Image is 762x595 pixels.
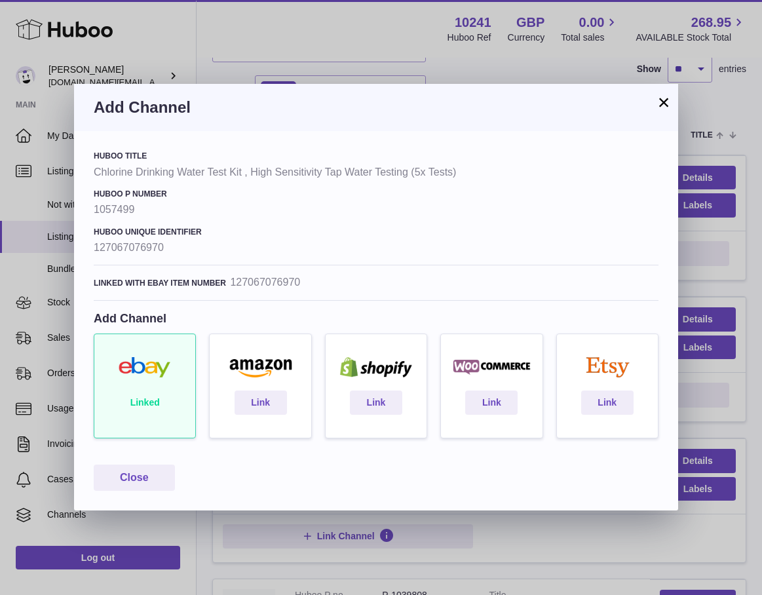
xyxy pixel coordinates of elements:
strong: 127067076970 [94,240,658,255]
a: Link [235,391,287,414]
a: Link [465,391,518,414]
strong: 127067076970 [230,275,300,290]
img: shopify [332,357,420,378]
img: woocommerce [448,357,535,378]
img: amazon [216,357,304,378]
h4: Huboo Title [94,151,658,161]
a: Link [581,391,634,414]
h4: Huboo Unique Identifier [94,227,658,237]
h3: Add Channel [94,97,658,118]
img: etsy [563,357,651,378]
strong: 1057499 [94,202,658,217]
h4: Huboo P number [94,189,658,199]
h4: Linked with ebay item number [94,278,226,288]
h4: Add Channel [94,311,658,326]
a: Link [350,391,402,414]
button: × [656,94,672,110]
strong: Chlorine Drinking Water Test Kit , High Sensitivity Tap Water Testing (5x Tests) [94,165,658,180]
button: Close [94,465,175,491]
